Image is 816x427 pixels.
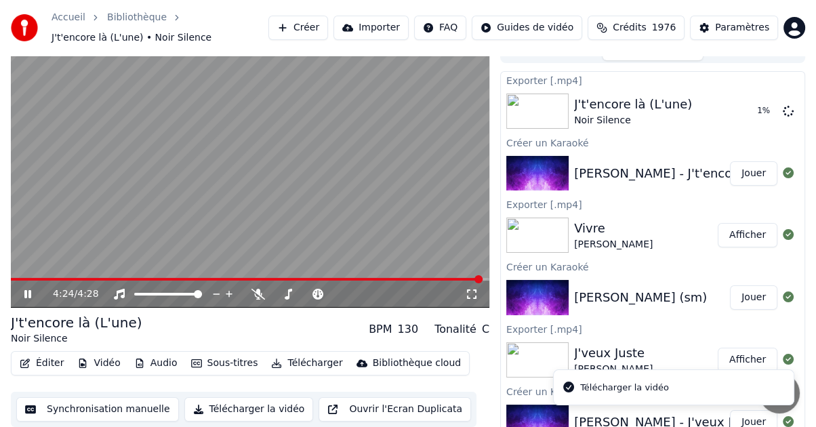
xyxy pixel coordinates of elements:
[574,288,707,307] div: [PERSON_NAME] (sm)
[574,114,692,127] div: Noir Silence
[652,21,676,35] span: 1976
[369,321,392,338] div: BPM
[715,21,769,35] div: Paramètres
[580,381,669,394] div: Télécharger la vidéo
[14,354,69,373] button: Éditer
[266,354,348,373] button: Télécharger
[718,348,777,372] button: Afficher
[72,354,125,373] button: Vidéo
[718,223,777,247] button: Afficher
[414,16,466,40] button: FAQ
[501,258,804,274] div: Créer un Karaoké
[53,287,74,301] span: 4:24
[482,321,489,338] div: C
[11,332,142,346] div: Noir Silence
[574,95,692,114] div: J't'encore là (L'une)
[472,16,582,40] button: Guides de vidéo
[730,161,777,186] button: Jouer
[184,397,314,422] button: Télécharger la vidéo
[268,16,328,40] button: Créer
[11,14,38,41] img: youka
[52,11,268,45] nav: breadcrumb
[501,321,804,337] div: Exporter [.mp4]
[397,321,418,338] div: 130
[333,16,409,40] button: Importer
[730,285,777,310] button: Jouer
[501,134,804,150] div: Créer un Karaoké
[690,16,778,40] button: Paramètres
[501,196,804,212] div: Exporter [.mp4]
[16,397,179,422] button: Synchronisation manuelle
[574,238,653,251] div: [PERSON_NAME]
[588,16,685,40] button: Crédits1976
[613,21,646,35] span: Crédits
[574,344,653,363] div: J'veux Juste
[52,31,211,45] span: J't'encore là (L'une) • Noir Silence
[373,357,461,370] div: Bibliothèque cloud
[434,321,476,338] div: Tonalité
[501,383,804,399] div: Créer un Karaoké
[129,354,183,373] button: Audio
[107,11,167,24] a: Bibliothèque
[757,106,777,117] div: 1 %
[186,354,264,373] button: Sous-titres
[319,397,471,422] button: Ouvrir l'Ecran Duplicata
[11,313,142,332] div: J't'encore là (L'une)
[52,11,85,24] a: Accueil
[53,287,85,301] div: /
[574,219,653,238] div: Vivre
[77,287,98,301] span: 4:28
[501,72,804,88] div: Exporter [.mp4]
